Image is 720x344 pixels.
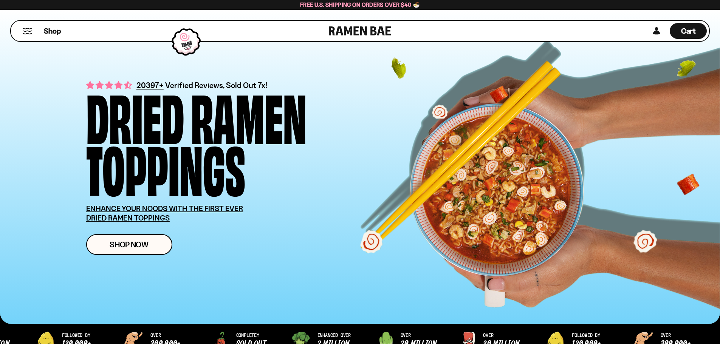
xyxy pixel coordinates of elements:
[110,241,149,248] span: Shop Now
[670,21,707,41] div: Cart
[86,234,172,255] a: Shop Now
[191,89,307,141] div: Ramen
[22,28,33,34] button: Mobile Menu Trigger
[300,1,420,8] span: Free U.S. Shipping on Orders over $40 🍜
[681,26,696,35] span: Cart
[44,23,61,39] a: Shop
[86,89,184,141] div: Dried
[44,26,61,36] span: Shop
[86,141,245,193] div: Toppings
[86,204,243,222] u: ENHANCE YOUR NOODS WITH THE FIRST EVER DRIED RAMEN TOPPINGS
